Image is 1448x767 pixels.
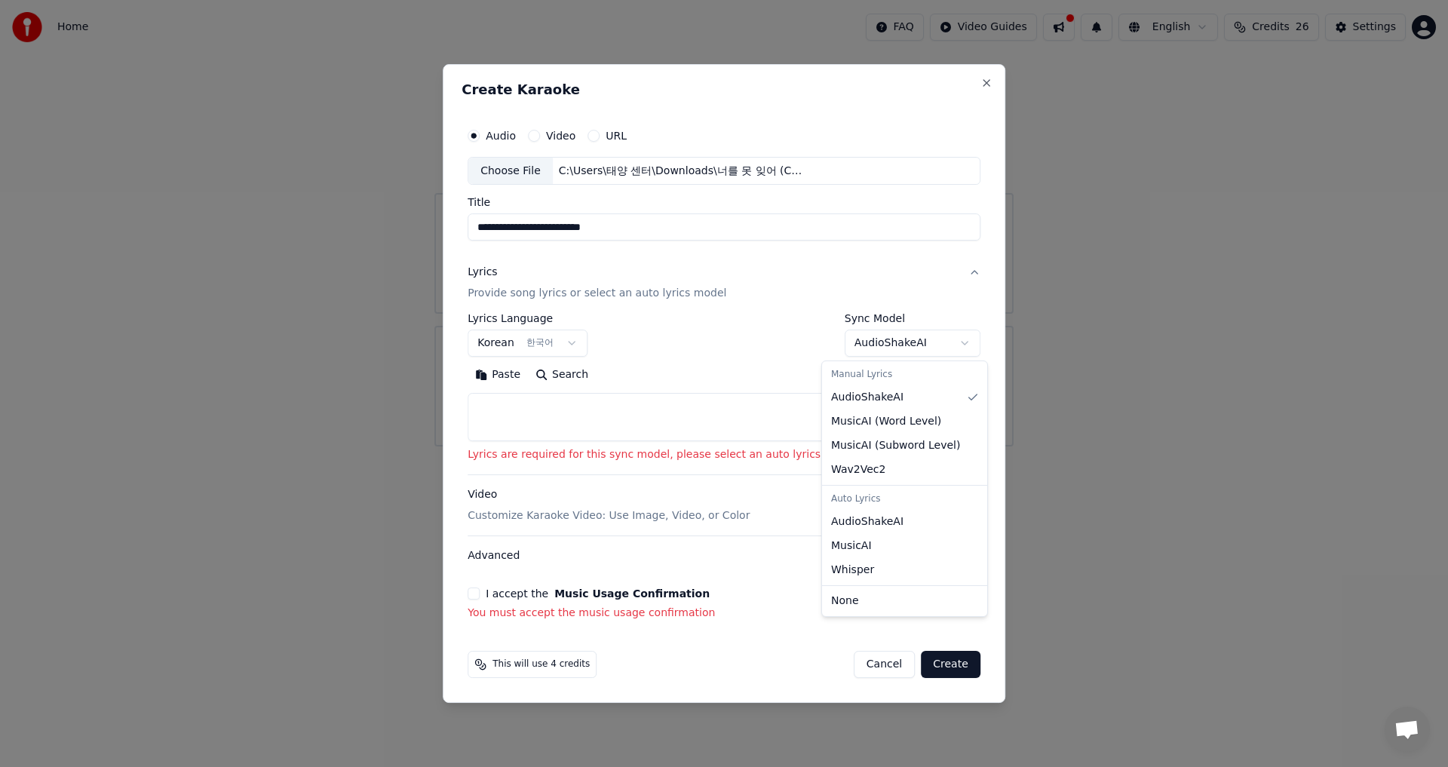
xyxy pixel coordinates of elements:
[825,364,984,385] div: Manual Lyrics
[831,462,885,477] span: Wav2Vec2
[831,594,859,609] span: None
[831,438,960,453] span: MusicAI ( Subword Level )
[831,414,941,429] span: MusicAI ( Word Level )
[831,538,872,554] span: MusicAI
[831,390,903,405] span: AudioShakeAI
[831,563,874,578] span: Whisper
[825,489,984,510] div: Auto Lyrics
[831,514,903,529] span: AudioShakeAI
